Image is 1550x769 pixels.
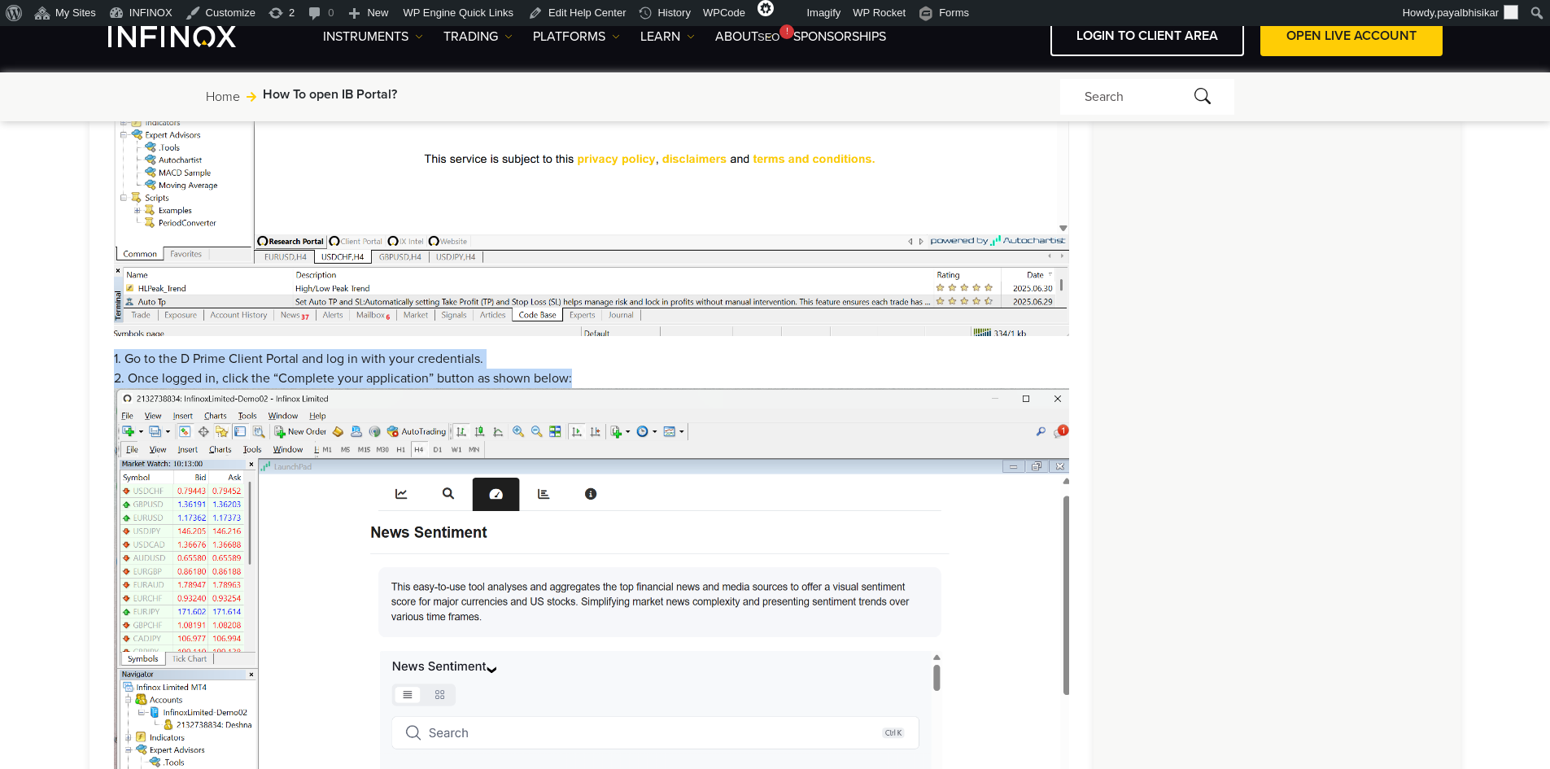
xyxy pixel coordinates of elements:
a: PLATFORMS [533,27,620,46]
span: How To open IB Portal? [263,85,397,104]
span: payalbhisikar [1437,7,1499,19]
div: Search [1060,79,1234,115]
span: SEO [758,31,779,43]
a: Instruments [323,27,423,46]
a: LOGIN TO CLIENT AREA [1050,16,1244,56]
a: SPONSORSHIPS [793,27,886,46]
a: Home [206,87,240,107]
li: 2. Once logged in, click the “Complete your application” button as shown below: [114,369,1069,388]
div: ! [779,24,794,39]
a: OPEN LIVE ACCOUNT [1260,16,1443,56]
img: arrow-right [247,92,256,102]
a: TRADING [443,27,513,46]
li: 1. Go to the D Prime Client Portal and log in with your credentials. [114,349,1069,369]
a: ABOUT [715,27,773,46]
a: Learn [640,27,695,46]
a: INFINOX Logo [108,26,274,47]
